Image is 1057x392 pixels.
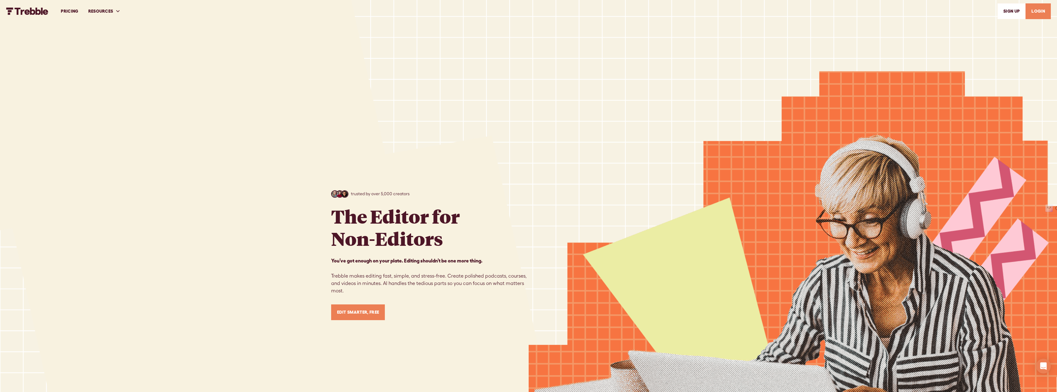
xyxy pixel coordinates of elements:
a: Edit Smarter, Free [331,304,385,320]
h1: The Editor for Non-Editors [331,205,460,250]
a: home [6,7,48,15]
div: Open Intercom Messenger [1036,359,1051,373]
img: Trebble FM Logo [6,7,48,15]
p: trusted by over 5,000 creators [351,191,410,197]
a: SIGn UP [997,3,1026,19]
div: RESOURCES [88,8,113,14]
a: LOGIN [1026,3,1051,19]
a: PRICING [56,1,83,22]
p: Trebble makes editing fast, simple, and stress-free. Create polished podcasts, courses, and video... [331,257,529,295]
div: RESOURCES [83,1,126,22]
strong: You’ve got enough on your plate. Editing shouldn’t be one more thing. ‍ [331,258,482,263]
